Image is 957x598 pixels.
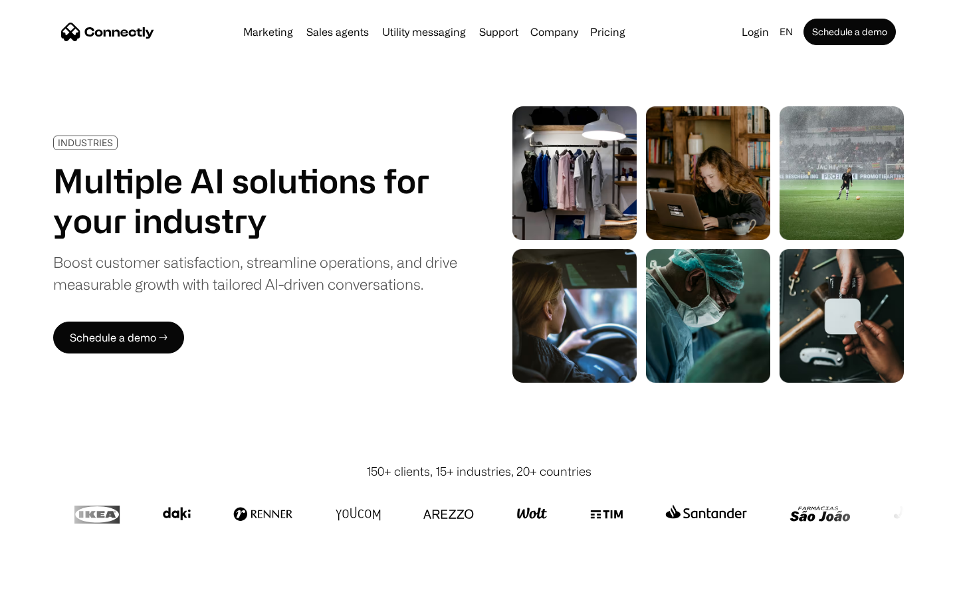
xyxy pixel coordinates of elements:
aside: Language selected: English [13,573,80,593]
ul: Language list [27,575,80,593]
div: 150+ clients, 15+ industries, 20+ countries [366,462,591,480]
div: Company [530,23,578,41]
a: Schedule a demo → [53,322,184,353]
div: INDUSTRIES [58,138,113,148]
div: Boost customer satisfaction, streamline operations, and drive measurable growth with tailored AI-... [53,251,457,295]
a: Marketing [238,27,298,37]
a: Support [474,27,524,37]
div: en [780,23,793,41]
a: Login [736,23,774,41]
a: Sales agents [301,27,374,37]
h1: Multiple AI solutions for your industry [53,161,457,241]
a: Pricing [585,27,631,37]
a: Schedule a demo [803,19,896,45]
a: Utility messaging [377,27,471,37]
